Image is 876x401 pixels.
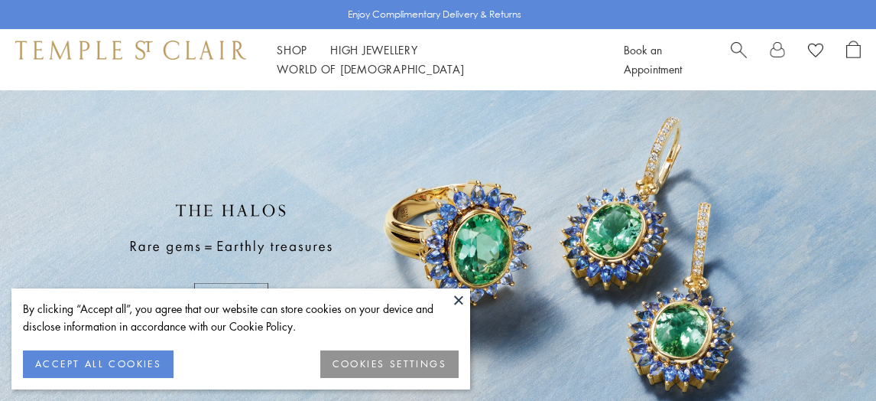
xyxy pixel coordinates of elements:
font: High Jewellery [330,42,418,57]
iframe: Gorgias live chat messenger [800,329,861,386]
img: Temple St. Clair [15,41,246,59]
button: COOKIES SETTINGS [320,350,459,378]
a: Book an Appointment [624,42,682,77]
a: World of [DEMOGRAPHIC_DATA]World of [DEMOGRAPHIC_DATA] [277,61,464,77]
button: ACCEPT ALL COOKIES [23,350,174,378]
a: View Wishlist [808,41,823,64]
font: Shop [277,42,307,57]
a: Open Shopping Bag [846,41,861,79]
font: World of [DEMOGRAPHIC_DATA] [277,61,464,77]
nav: Main navigation [277,41,589,79]
a: ShopShop [277,42,307,57]
a: High JewelleryHigh Jewellery [330,42,418,57]
a: Search [731,41,747,79]
div: By clicking “Accept all”, you agree that our website can store cookies on your device and disclos... [23,300,459,335]
p: Enjoy Complimentary Delivery & Returns [348,7,521,22]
